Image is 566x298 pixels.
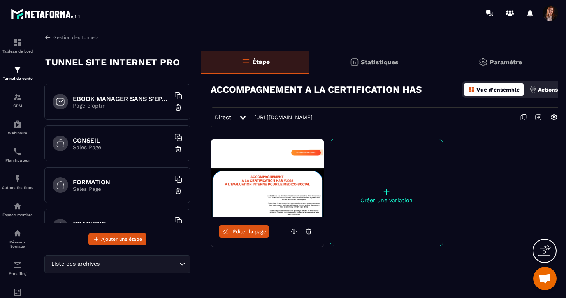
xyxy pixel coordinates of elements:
[211,139,324,217] img: image
[49,260,101,268] span: Liste des archives
[174,104,182,111] img: trash
[241,57,250,67] img: bars-o.4a397970.svg
[73,178,170,186] h6: FORMATION
[13,287,22,297] img: accountant
[252,58,270,65] p: Étape
[330,197,443,203] p: Créer une variation
[13,92,22,102] img: formation
[44,255,190,273] div: Search for option
[538,86,558,93] p: Actions
[44,34,98,41] a: Gestion des tunnels
[350,58,359,67] img: stats.20deebd0.svg
[13,65,22,74] img: formation
[73,137,170,144] h6: CONSEIL
[174,187,182,195] img: trash
[73,95,170,102] h6: EBOOK MANAGER SANS S'EPUISER OFFERT
[215,114,231,120] span: Direct
[13,201,22,211] img: automations
[531,110,546,125] img: arrow-next.bcc2205e.svg
[2,114,33,141] a: automationsautomationsWebinaire
[174,145,182,153] img: trash
[2,59,33,86] a: formationformationTunnel de vente
[101,260,178,268] input: Search for option
[2,32,33,59] a: formationformationTableau de bord
[476,86,520,93] p: Vue d'ensemble
[13,229,22,238] img: social-network
[101,235,142,243] span: Ajouter une étape
[490,58,522,66] p: Paramètre
[468,86,475,93] img: dashboard-orange.40269519.svg
[45,55,180,70] p: TUNNEL SITE INTERNET PRO
[2,223,33,254] a: social-networksocial-networkRéseaux Sociaux
[533,267,557,290] a: Ouvrir le chat
[2,272,33,276] p: E-mailing
[529,86,536,93] img: actions.d6e523a2.png
[478,58,488,67] img: setting-gr.5f69749f.svg
[2,213,33,217] p: Espace membre
[73,102,170,109] p: Page d'optin
[2,86,33,114] a: formationformationCRM
[219,225,269,238] a: Éditer la page
[2,49,33,53] p: Tableau de bord
[2,158,33,162] p: Planificateur
[2,141,33,168] a: schedulerschedulerPlanificateur
[2,104,33,108] p: CRM
[2,196,33,223] a: automationsautomationsEspace membre
[2,254,33,282] a: emailemailE-mailing
[73,144,170,150] p: Sales Page
[250,114,313,120] a: [URL][DOMAIN_NAME]
[88,233,146,245] button: Ajouter une étape
[11,7,81,21] img: logo
[2,168,33,196] a: automationsautomationsAutomatisations
[13,120,22,129] img: automations
[13,260,22,270] img: email
[361,58,399,66] p: Statistiques
[73,220,170,227] h6: COACHING
[2,240,33,249] p: Réseaux Sociaux
[2,185,33,190] p: Automatisations
[13,174,22,183] img: automations
[2,131,33,135] p: Webinaire
[547,110,561,125] img: setting-w.858f3a88.svg
[13,38,22,47] img: formation
[73,186,170,192] p: Sales Page
[2,76,33,81] p: Tunnel de vente
[211,84,422,95] h3: ACCOMPAGNEMENT A LA CERTIFICATION HAS
[330,186,443,197] p: +
[44,34,51,41] img: arrow
[13,147,22,156] img: scheduler
[233,229,266,235] span: Éditer la page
